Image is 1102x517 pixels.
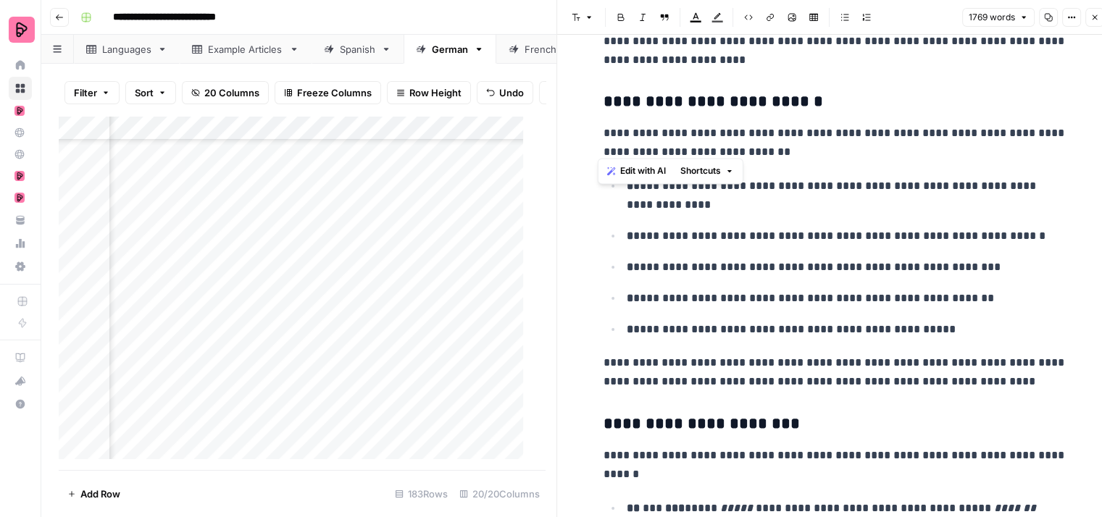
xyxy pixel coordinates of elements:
a: French [496,35,585,64]
button: Row Height [387,81,471,104]
img: mhz6d65ffplwgtj76gcfkrq5icux [14,193,25,203]
button: Freeze Columns [275,81,381,104]
a: Spanish [312,35,404,64]
a: Languages [74,35,180,64]
span: Filter [74,85,97,100]
a: Settings [9,255,32,278]
button: Workspace: Preply [9,12,32,48]
img: mhz6d65ffplwgtj76gcfkrq5icux [14,106,25,116]
button: Add Row [59,482,129,505]
a: Usage [9,232,32,255]
div: 20/20 Columns [454,482,546,505]
button: 20 Columns [182,81,269,104]
span: Edit with AI [620,164,666,177]
a: Example Articles [180,35,312,64]
div: French [525,42,557,56]
a: German [404,35,496,64]
a: Home [9,54,32,77]
div: Languages [102,42,151,56]
span: Sort [135,85,154,100]
span: Shortcuts [680,164,721,177]
a: Browse [9,77,32,100]
div: 183 Rows [389,482,454,505]
button: Edit with AI [601,161,672,180]
button: 1769 words [962,8,1035,27]
span: Add Row [80,487,120,501]
span: Undo [499,85,524,100]
button: What's new? [9,369,32,392]
img: Preply Logo [9,17,35,43]
div: Example Articles [208,42,283,56]
span: Freeze Columns [297,85,372,100]
a: AirOps Academy [9,346,32,369]
span: 1769 words [969,11,1015,24]
button: Filter [64,81,120,104]
button: Undo [477,81,533,104]
button: Shortcuts [675,161,740,180]
a: Your Data [9,209,32,232]
span: Row Height [409,85,462,100]
div: What's new? [9,370,31,392]
button: Help + Support [9,392,32,416]
div: German [432,42,468,56]
button: Sort [125,81,176,104]
img: mhz6d65ffplwgtj76gcfkrq5icux [14,171,25,181]
span: 20 Columns [204,85,259,100]
div: Spanish [340,42,375,56]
